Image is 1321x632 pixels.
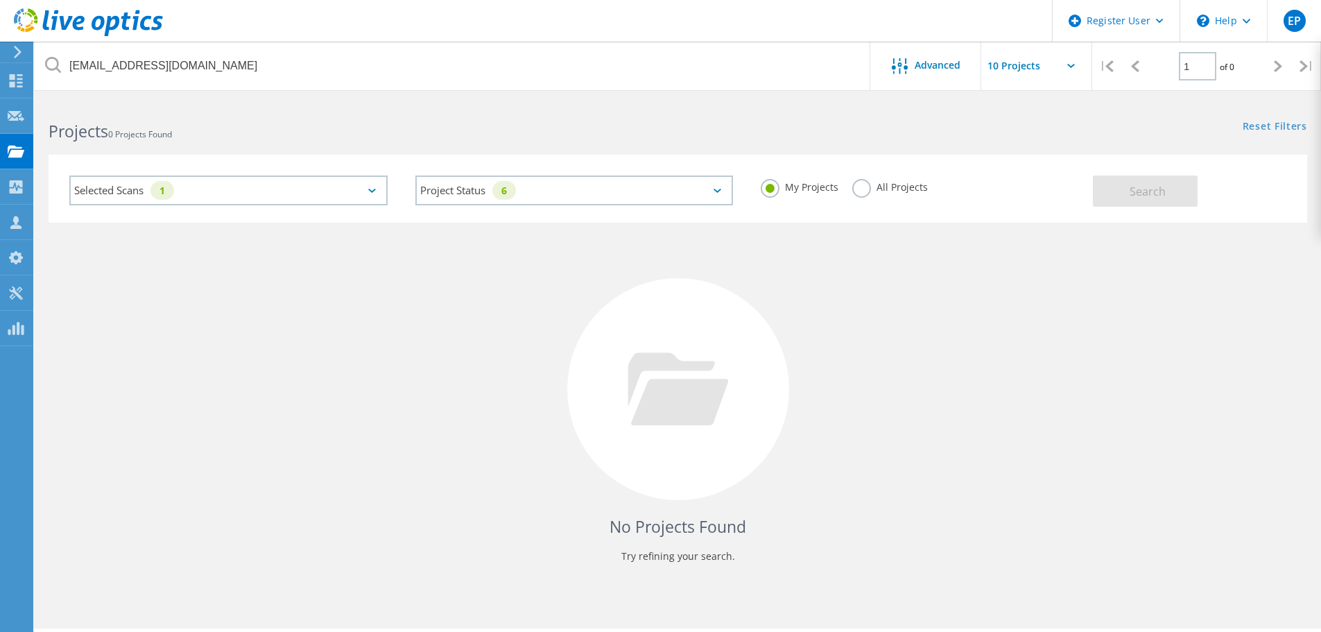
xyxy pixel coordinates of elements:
[62,515,1293,538] h4: No Projects Found
[852,179,928,192] label: All Projects
[415,176,734,205] div: Project Status
[35,42,871,90] input: Search projects by name, owner, ID, company, etc
[1093,176,1198,207] button: Search
[1288,15,1301,26] span: EP
[761,179,838,192] label: My Projects
[69,176,388,205] div: Selected Scans
[62,545,1293,567] p: Try refining your search.
[1130,184,1166,199] span: Search
[14,29,163,39] a: Live Optics Dashboard
[1197,15,1209,27] svg: \n
[1092,42,1121,91] div: |
[108,128,172,140] span: 0 Projects Found
[915,60,960,70] span: Advanced
[1220,61,1234,73] span: of 0
[1293,42,1321,91] div: |
[1243,121,1307,133] a: Reset Filters
[492,181,516,200] div: 6
[150,181,174,200] div: 1
[49,120,108,142] b: Projects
